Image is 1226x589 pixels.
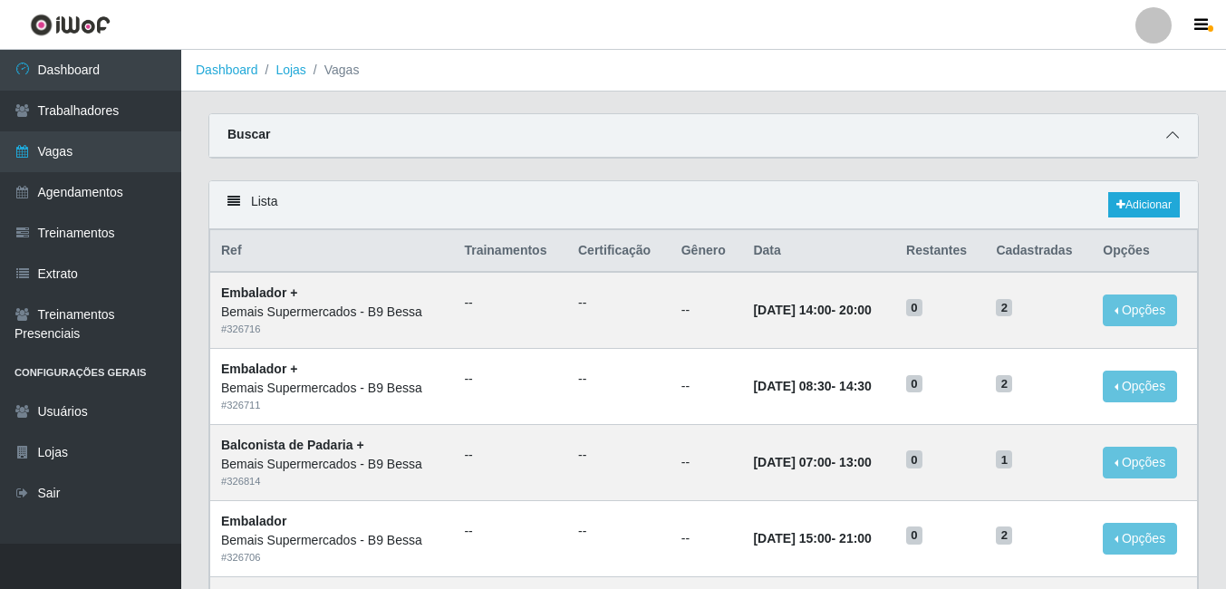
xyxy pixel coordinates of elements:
[1103,371,1177,402] button: Opções
[578,446,660,465] ul: --
[839,531,872,546] time: 21:00
[221,379,442,398] div: Bemais Supermercados - B9 Bessa
[1108,192,1180,217] a: Adicionar
[578,370,660,389] ul: --
[221,303,442,322] div: Bemais Supermercados - B9 Bessa
[753,531,871,546] strong: -
[567,230,671,273] th: Certificação
[578,294,660,313] ul: --
[906,450,922,468] span: 0
[209,181,1198,229] div: Lista
[30,14,111,36] img: CoreUI Logo
[753,303,871,317] strong: -
[221,322,442,337] div: # 326716
[839,455,872,469] time: 13:00
[996,450,1012,468] span: 1
[221,474,442,489] div: # 326814
[895,230,985,273] th: Restantes
[753,379,871,393] strong: -
[985,230,1092,273] th: Cadastradas
[221,531,442,550] div: Bemais Supermercados - B9 Bessa
[464,370,556,389] ul: --
[1103,447,1177,478] button: Opções
[906,526,922,545] span: 0
[221,455,442,474] div: Bemais Supermercados - B9 Bessa
[996,375,1012,393] span: 2
[221,550,442,565] div: # 326706
[221,285,297,300] strong: Embalador +
[227,127,270,141] strong: Buscar
[1103,294,1177,326] button: Opções
[906,375,922,393] span: 0
[221,398,442,413] div: # 326711
[464,294,556,313] ul: --
[753,455,831,469] time: [DATE] 07:00
[181,50,1226,92] nav: breadcrumb
[221,514,286,528] strong: Embalador
[464,446,556,465] ul: --
[221,438,364,452] strong: Balconista de Padaria +
[210,230,454,273] th: Ref
[753,379,831,393] time: [DATE] 08:30
[671,349,743,425] td: --
[196,63,258,77] a: Dashboard
[742,230,895,273] th: Data
[753,531,831,546] time: [DATE] 15:00
[453,230,567,273] th: Trainamentos
[464,522,556,541] ul: --
[671,230,743,273] th: Gênero
[996,299,1012,317] span: 2
[671,424,743,500] td: --
[839,303,872,317] time: 20:00
[221,362,297,376] strong: Embalador +
[306,61,360,80] li: Vagas
[996,526,1012,545] span: 2
[671,500,743,576] td: --
[906,299,922,317] span: 0
[753,455,871,469] strong: -
[671,272,743,348] td: --
[578,522,660,541] ul: --
[1092,230,1197,273] th: Opções
[753,303,831,317] time: [DATE] 14:00
[1103,523,1177,555] button: Opções
[839,379,872,393] time: 14:30
[275,63,305,77] a: Lojas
